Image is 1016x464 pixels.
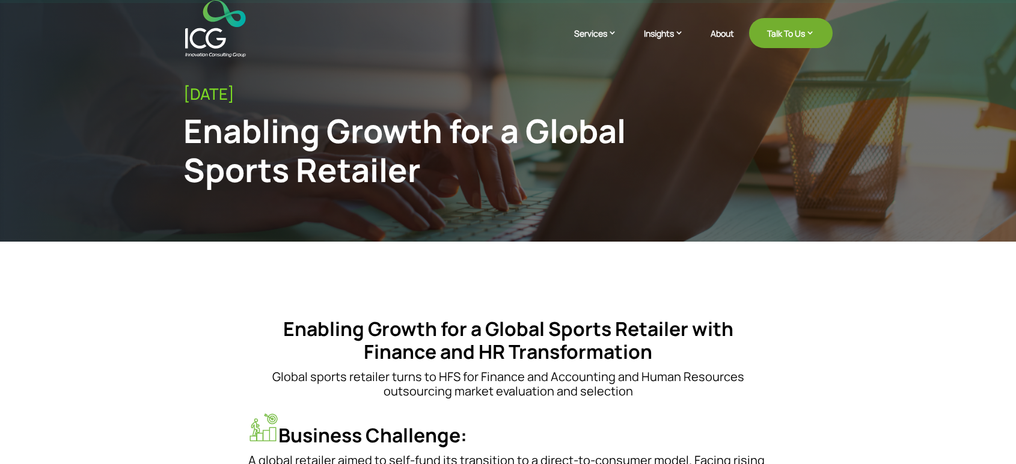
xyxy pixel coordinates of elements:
[644,27,696,57] a: Insights
[183,111,684,189] div: Enabling Growth for a Global Sports Retailer
[248,370,768,398] p: Global sports retailer turns to HFS for Finance and Accounting and Human Resources outsourcing ma...
[574,27,629,57] a: Services
[956,406,1016,464] iframe: Chat Widget
[183,85,833,103] div: [DATE]
[248,317,768,370] h4: Enabling Growth for a Global Sports Retailer with Finance and HR Transformation
[248,412,768,453] h4: Business Challenge:
[711,29,734,57] a: About
[749,18,833,48] a: Talk To Us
